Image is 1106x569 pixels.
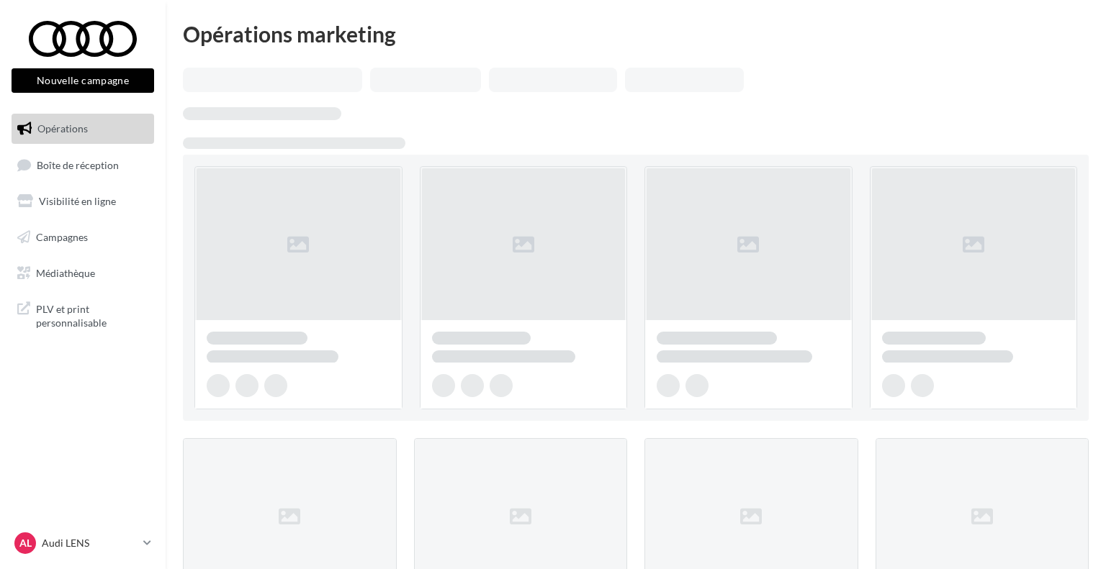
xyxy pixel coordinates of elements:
[9,150,157,181] a: Boîte de réception
[37,158,119,170] span: Boîte de réception
[36,231,88,243] span: Campagnes
[9,258,157,288] a: Médiathèque
[37,122,88,135] span: Opérations
[9,114,157,144] a: Opérations
[19,536,32,550] span: AL
[12,68,154,93] button: Nouvelle campagne
[36,299,148,330] span: PLV et print personnalisable
[36,266,95,278] span: Médiathèque
[183,23,1089,45] div: Opérations marketing
[9,293,157,336] a: PLV et print personnalisable
[9,222,157,252] a: Campagnes
[12,529,154,557] a: AL Audi LENS
[39,195,116,207] span: Visibilité en ligne
[9,186,157,217] a: Visibilité en ligne
[42,536,138,550] p: Audi LENS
